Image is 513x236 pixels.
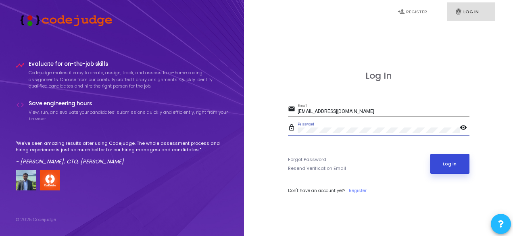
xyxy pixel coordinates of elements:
[288,187,345,194] span: Don't have an account yet?
[16,61,25,70] i: timeline
[447,2,495,21] a: fingerprintLog In
[29,61,229,67] h4: Evaluate for on-the-job skills
[16,140,229,153] p: "We've seen amazing results after using Codejudge. The whole assessment process and hiring experi...
[398,8,405,15] i: person_add
[40,170,60,190] img: company-logo
[288,156,326,163] a: Forgot Password
[16,100,25,109] i: code
[16,170,36,190] img: user image
[288,165,346,172] a: Resend Verification Email
[430,154,469,174] button: Log In
[460,123,469,133] mat-icon: visibility
[298,109,469,115] input: Email
[288,105,298,115] mat-icon: email
[288,123,298,133] mat-icon: lock_outline
[16,158,124,165] em: - [PERSON_NAME], CTO, [PERSON_NAME]
[29,69,229,90] p: Codejudge makes it easy to create, assign, track, and assess take-home coding assignments. Choose...
[288,71,469,81] h3: Log In
[29,109,229,122] p: View, run, and evaluate your candidates’ submissions quickly and efficiently, right from your bro...
[390,2,438,21] a: person_addRegister
[455,8,462,15] i: fingerprint
[349,187,367,194] a: Register
[29,100,229,107] h4: Save engineering hours
[16,216,56,223] div: © 2025 Codejudge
